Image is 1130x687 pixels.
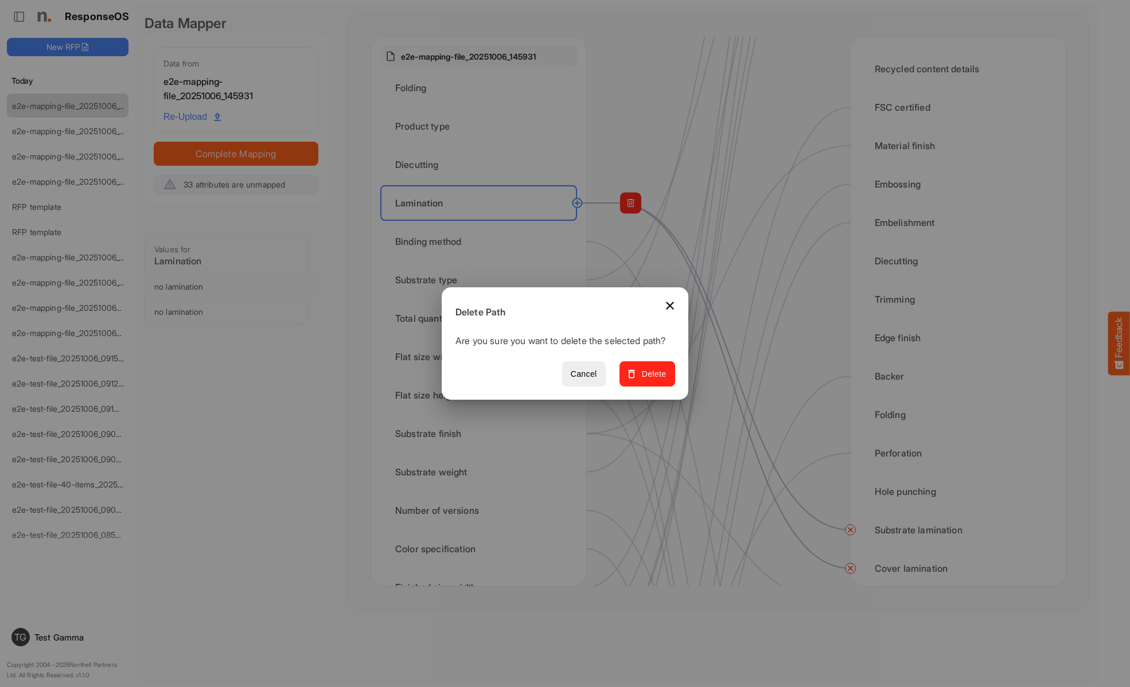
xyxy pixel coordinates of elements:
[656,292,684,319] button: Close dialog
[562,361,606,387] button: Cancel
[455,305,666,320] h6: Delete Path
[619,361,675,387] button: Delete
[628,367,667,381] span: Delete
[455,334,666,352] p: Are you sure you want to delete the selected path?
[571,367,597,381] span: Cancel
